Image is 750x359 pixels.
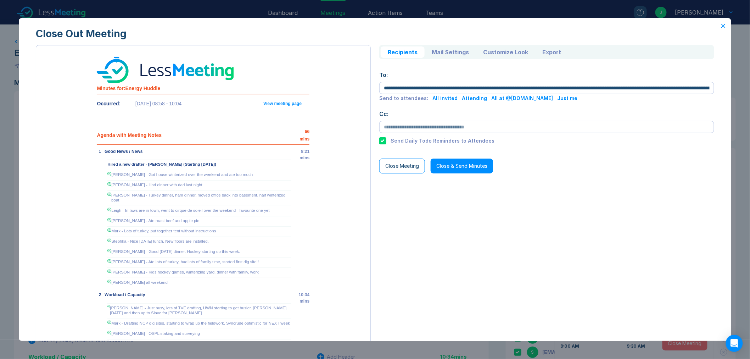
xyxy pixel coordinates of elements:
button: Close Meeting [379,159,425,173]
span: [PERSON_NAME] - Ate roast beef and apple pie [111,219,199,223]
span: [PERSON_NAME] - Turkey dinner, ham dinner, moved office back into basement, half winterized boat [111,193,285,202]
button: Export [535,46,568,58]
img: 9k= [107,321,111,324]
img: 9k= [107,331,111,335]
div: To: [379,71,714,79]
img: 9k= [107,172,111,176]
span: [PERSON_NAME] - Ate lots of turkey, had lots of family time, started first dig site!! [111,260,259,264]
img: 9k= [107,280,111,283]
span: Hired a new drafter - [PERSON_NAME] (Starting [DATE]) [107,162,216,166]
img: 9k= [107,305,110,308]
span: [PERSON_NAME] - Had dinner with dad last night [111,183,202,187]
div: Close Out Meeting [36,28,714,39]
button: Mail Settings [425,46,476,58]
span: [PERSON_NAME] - Good [DATE] dinner. Hockey starting up this week. [111,249,240,254]
button: Close & Send Minutes [431,159,493,173]
div: Cc: [379,110,714,118]
div: All at @[DOMAIN_NAME] [491,95,553,101]
div: All invited [432,95,458,101]
span: [PERSON_NAME] - Just busy, lots of TVE drafting, HWN starting to get busier. [PERSON_NAME] [DATE]... [110,306,286,315]
span: [PERSON_NAME] - OSPL staking and surveying [111,331,200,336]
th: Energy Huddle [97,83,309,94]
img: 9k= [107,239,111,242]
span: Agenda with Meeting Notes [97,132,162,138]
span: Minutes for: [97,85,125,91]
div: Open Intercom Messenger [726,335,743,352]
img: 9k= [107,228,111,232]
td: Occurred: [97,94,135,113]
div: Send Daily Todo Reminders to Attendees [391,138,494,144]
img: 9k= [107,249,111,253]
img: 9k= [107,182,111,186]
img: 9k= [107,218,111,222]
img: 9k= [107,259,111,263]
button: Customize Look [476,46,535,58]
span: [PERSON_NAME] - Kids hockey games, winterizing yard, dinner with family, work [111,270,259,274]
div: Send to attendees: [379,95,428,101]
img: 9k= [107,193,111,196]
a: View meeting page [263,101,302,106]
img: 9k= [107,270,111,273]
span: Mark - Drafting NCP dig sites, starting to wrap up the fieldwork. Syncrude optimistic for NEXT week [111,321,290,325]
div: Just me [557,95,577,101]
span: [PERSON_NAME] all weekend [111,280,168,285]
img: Less Meeting [97,57,234,83]
span: Mark - Lots of turkey, put together tent without instructions [111,229,216,233]
span: 2 Workload / Capacity [99,292,145,297]
span: 8:21 mins [300,149,309,160]
img: 9k= [107,208,111,211]
span: [PERSON_NAME] - Got house winterized over the weekend and ate too much [111,172,253,177]
div: Attending [462,95,487,101]
span: 10:34 mins [299,292,310,304]
span: 66 mins [300,129,309,142]
span: Leigh - In laws are in town, went to cirque de soleil over the weekend - favourite one yet [111,208,269,212]
span: 1 Good News / News [99,149,142,154]
button: Recipients [381,46,425,58]
td: [DATE] 08:58 - 10:04 [135,94,263,113]
span: Stephka - Nice [DATE] lunch. New floors are installed. [111,239,209,243]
